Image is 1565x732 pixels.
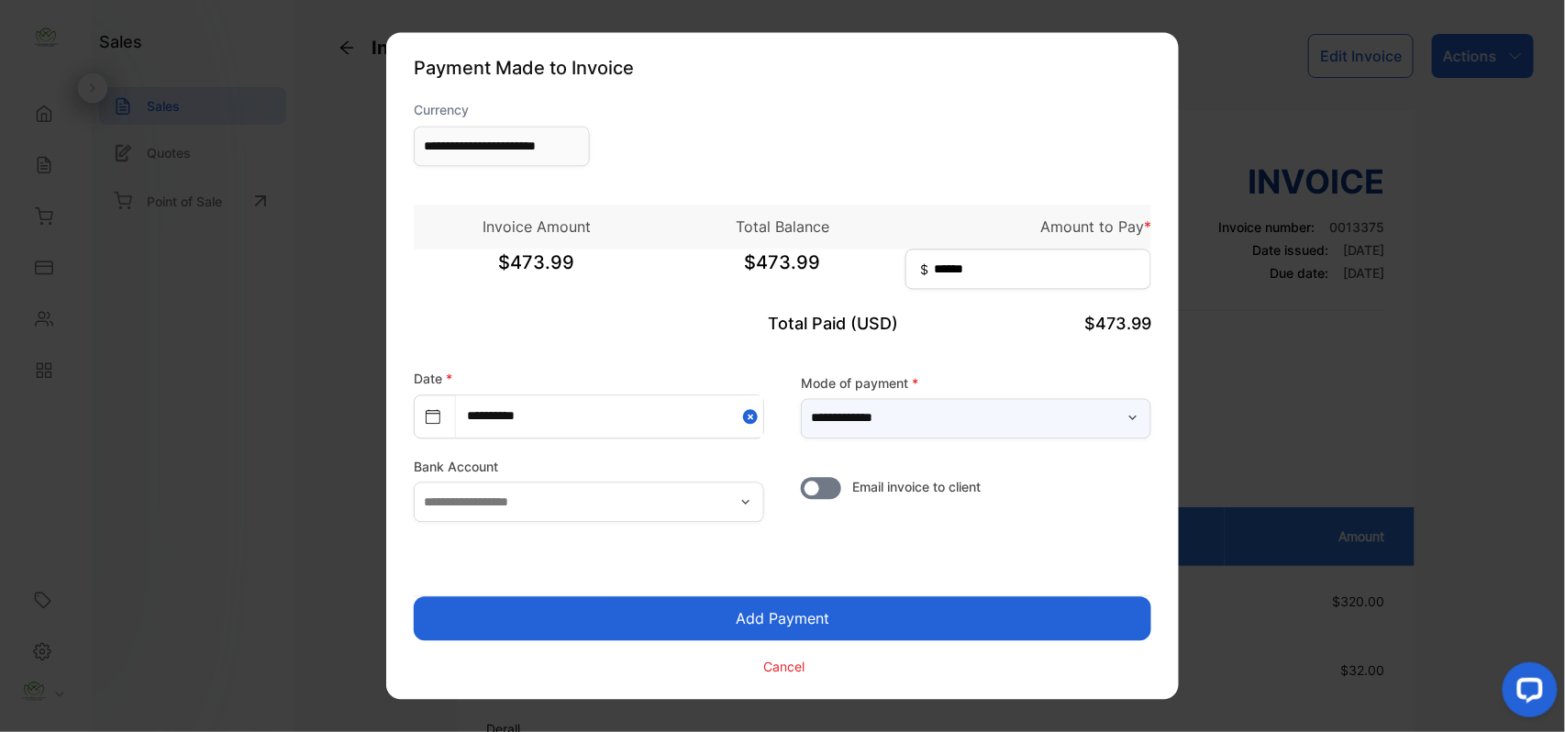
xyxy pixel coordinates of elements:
label: Date [414,372,452,387]
iframe: LiveChat chat widget [1488,655,1565,732]
p: Invoice Amount [414,216,660,238]
span: $473.99 [1084,315,1151,334]
p: Payment Made to Invoice [414,55,1151,83]
p: Total Paid (USD) [660,312,905,337]
span: $ [920,261,928,280]
label: Currency [414,101,590,120]
button: Close [743,396,763,438]
label: Mode of payment [801,373,1151,393]
label: Bank Account [414,458,764,477]
span: $473.99 [660,250,905,295]
span: Email invoice to client [852,478,981,497]
p: Amount to Pay [905,216,1151,238]
p: Cancel [764,657,805,676]
button: Add Payment [414,597,1151,641]
p: Total Balance [660,216,905,238]
span: $473.99 [414,250,660,295]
